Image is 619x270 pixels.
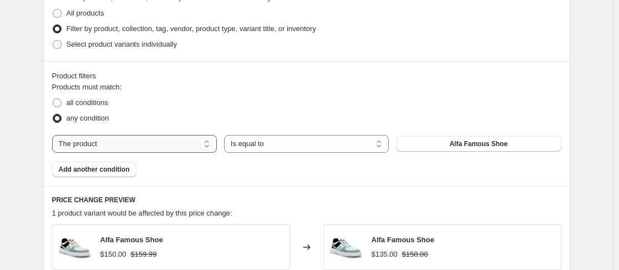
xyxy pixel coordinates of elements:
[131,249,157,260] strike: $159.99
[52,83,122,91] span: Products must match:
[100,249,126,260] div: $150.00
[67,24,316,33] span: Filter by product, collection, tag, vendor, product type, variant title, or inventory
[100,236,163,244] span: Alfa Famous Shoe
[372,249,398,260] div: $135.00
[329,231,363,264] img: 614aiM56siL._SL1500_80x.jpg
[52,162,136,177] button: Add another condition
[67,9,104,17] span: All products
[67,98,108,107] span: all conditions
[52,209,232,217] span: 1 product variant would be affected by this price change:
[449,139,508,148] span: Alfa Famous Shoe
[372,236,434,244] span: Alfa Famous Shoe
[67,40,177,48] span: Select product variants individually
[58,231,92,264] img: 614aiM56siL._SL1500_80x.jpg
[52,71,561,82] div: Product filters
[52,196,561,204] h6: PRICE CHANGE PREVIEW
[402,249,428,260] strike: $150.00
[67,114,109,122] span: any condition
[396,136,561,152] button: Alfa Famous Shoe
[59,165,130,174] span: Add another condition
